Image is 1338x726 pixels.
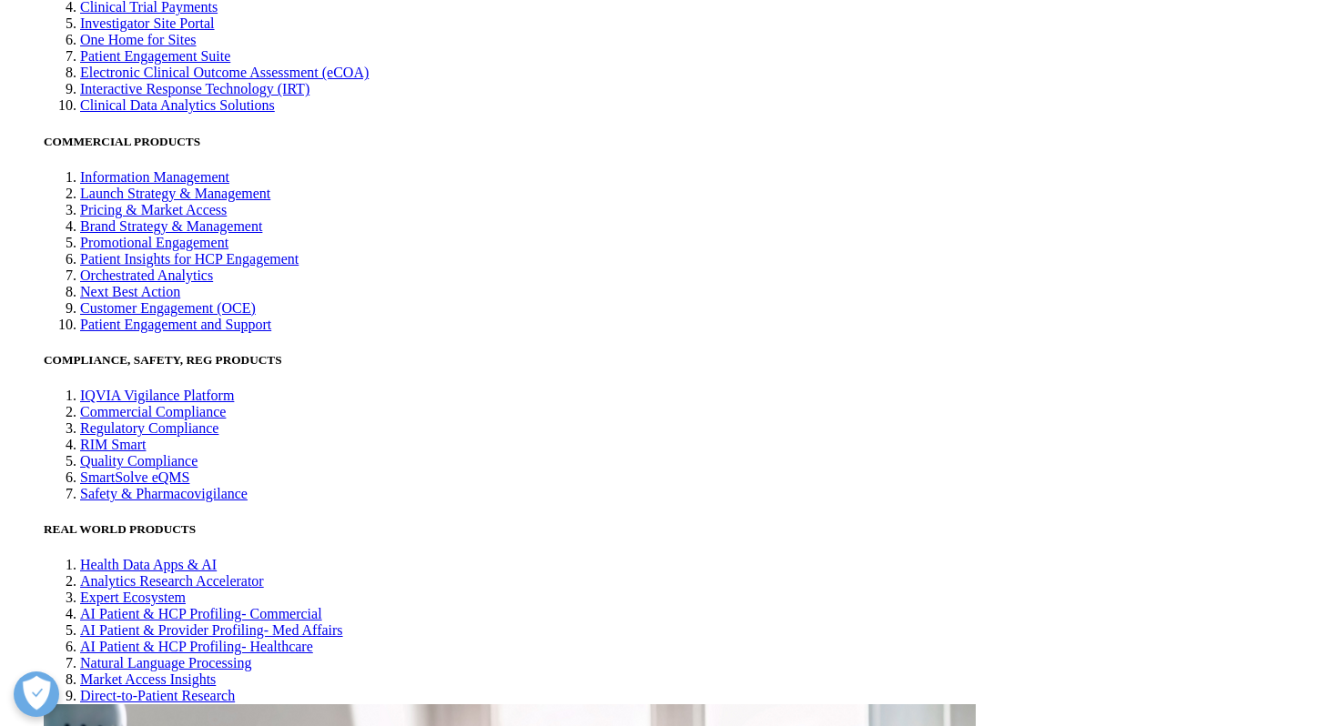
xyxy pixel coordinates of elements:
[80,404,226,419] a: Commercial Compliance
[80,639,313,654] a: AI Patient & HCP Profiling- Healthcare​
[80,267,213,283] a: Orchestrated Analytics
[80,300,256,316] a: Customer Engagement (OCE)
[80,15,215,31] a: Investigator Site Portal
[80,202,227,217] a: Pricing & Market Access
[80,251,299,267] a: Patient Insights for HCP Engagement​
[80,671,216,687] a: Market Access Insights
[44,522,1331,537] h5: REAL WORLD PRODUCTS
[80,284,180,299] a: Next Best Action
[80,65,369,80] a: Electronic Clinical Outcome Assessment (eCOA)
[80,453,198,469] a: Quality Compliance
[80,486,248,501] a: Safety & Pharmacovigilance
[80,655,251,671] a: Natural Language Processing
[80,48,230,64] a: Patient Engagement Suite
[80,186,270,201] a: Launch Strategy & Management
[44,135,1331,149] h5: COMMERCIAL PRODUCTS
[80,688,235,703] a: Direct-to-Patient Research
[80,32,197,47] a: One Home for Sites
[80,81,309,96] a: Interactive Response Technology (IRT)
[80,557,217,572] a: Health Data Apps & AI
[80,420,218,436] a: Regulatory Compliance
[80,606,322,621] a: AI Patient & HCP Profiling- Commercial
[80,590,186,605] a: Expert Ecosystem​
[80,388,234,403] a: IQVIA Vigilance Platform
[80,235,228,250] a: Promotional Engagement
[80,622,343,638] a: AI Patient & Provider Profiling- Med Affairs​
[80,469,189,485] a: SmartSolve eQMS
[80,218,262,234] a: Brand Strategy & Management
[80,169,229,185] a: Information Management
[80,437,146,452] a: RIM Smart
[14,671,59,717] button: Open Preferences
[80,573,264,589] a: Analytics Research Accelerator​
[44,353,1331,368] h5: COMPLIANCE, SAFETY, REG PRODUCTS
[80,97,275,113] a: Clinical Data Analytics Solutions
[80,317,271,332] a: Patient Engagement and Support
